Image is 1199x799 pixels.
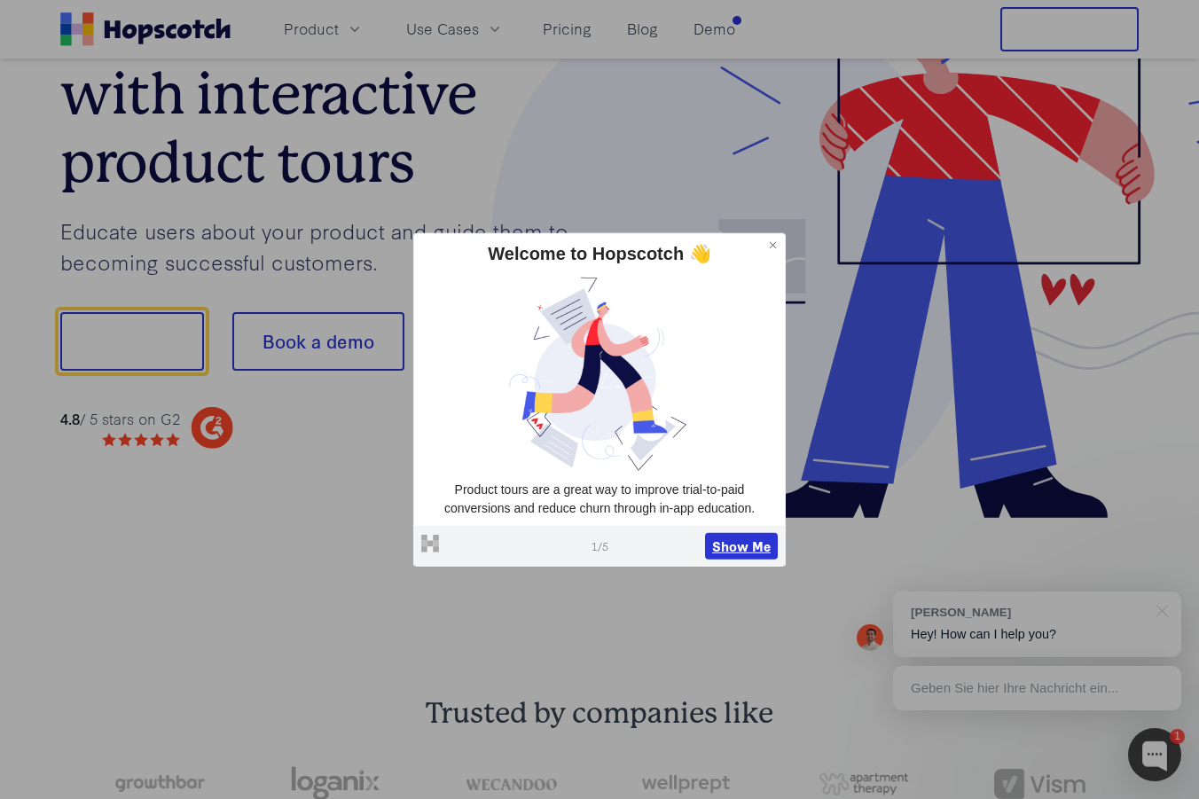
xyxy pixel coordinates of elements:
[273,14,374,43] button: Product
[406,18,479,40] span: Use Cases
[911,625,1164,644] p: Hey! How can I help you?
[60,408,80,428] strong: 4.8
[114,775,205,792] img: growthbar-logo
[620,14,665,43] a: Blog
[642,771,733,796] img: wellprept logo
[421,272,778,473] img: dtvkmnrd7ysugpuhd2bz.jpg
[60,12,231,46] a: Home
[686,14,742,43] a: Demo
[60,408,180,430] div: / 5 stars on G2
[1170,729,1185,744] div: 1
[819,772,910,795] img: png-apartment-therapy-house-studio-apartment-home
[421,480,778,518] p: Product tours are a great way to improve trial-to-paid conversions and reduce churn through in-ap...
[232,312,404,371] button: Book a demo
[284,18,339,40] span: Product
[536,14,599,43] a: Pricing
[28,696,1171,732] h2: Trusted by companies like
[421,240,778,265] div: Welcome to Hopscotch 👋
[994,769,1085,799] img: vism logo
[911,604,1146,621] div: [PERSON_NAME]
[705,533,778,560] button: Show Me
[893,666,1181,710] div: Geben Sie hier Ihre Nachricht ein...
[60,312,204,371] button: Show me!
[857,624,883,651] img: Mark Spera
[592,537,608,553] span: 1 / 5
[1000,7,1139,51] button: Free Trial
[466,777,557,790] img: wecandoo-logo
[396,14,514,43] button: Use Cases
[60,215,599,277] p: Educate users about your product and guide them to becoming successful customers.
